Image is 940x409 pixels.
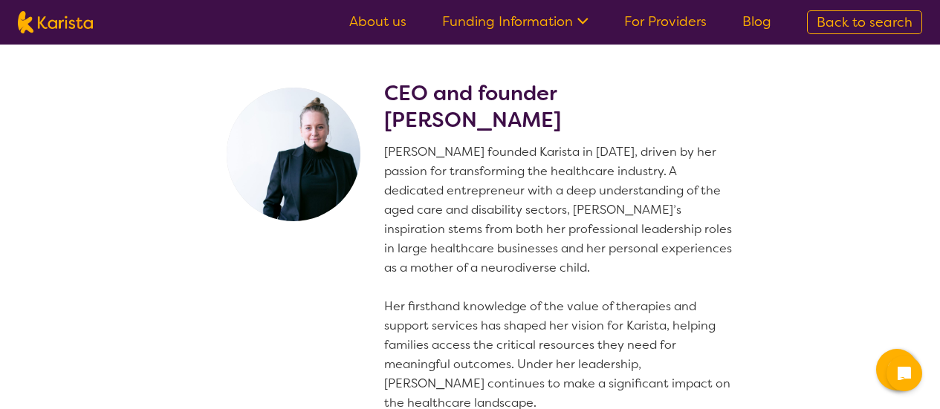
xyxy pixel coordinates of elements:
[384,80,738,134] h2: CEO and founder [PERSON_NAME]
[817,13,913,31] span: Back to search
[876,349,918,390] button: Channel Menu
[807,10,922,34] a: Back to search
[742,13,771,30] a: Blog
[349,13,406,30] a: About us
[18,11,93,33] img: Karista logo
[624,13,707,30] a: For Providers
[442,13,589,30] a: Funding Information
